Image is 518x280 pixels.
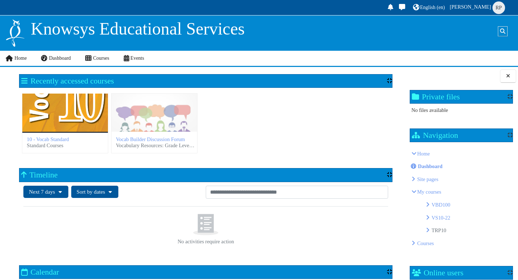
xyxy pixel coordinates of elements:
span: Courses [93,55,109,61]
a: Events [117,51,151,66]
a: Home [417,151,430,157]
a: User menu [449,1,507,14]
a: Toggle messaging drawer There are 0 unread conversations [397,2,408,13]
span: Events [131,55,144,61]
h2: Timeline [21,170,58,179]
a: Courses [417,240,434,246]
div: No files available [412,107,512,113]
li: VBD100 [426,200,512,210]
a: TRP10 [432,227,446,233]
a: English ‎(en)‎ [412,2,446,13]
span: Dashboard [49,55,71,61]
h2: Private files [412,92,460,101]
h2: Navigation [412,131,458,140]
a: Dashboard [411,163,442,169]
a: Vocab Builder Discussion Forum [116,136,185,142]
li: Home [412,149,512,248]
h2: Calendar [21,267,59,276]
span: Knowsys Educational Services LLC [417,176,439,182]
li: My courses [412,187,512,235]
span: Vocabulary Resources: Grade Level, PSAT, SAT [116,143,196,149]
span: Next 7 days [29,189,55,195]
span: Dashboard [418,163,442,169]
a: Courses [78,51,117,66]
a: VS10-22 [432,215,450,221]
p: Knowsys Educational Services [31,18,245,39]
span: [PERSON_NAME] [450,4,491,10]
a: 10 - Vocab Standard [27,136,69,142]
a: My courses [417,189,441,195]
button: Filter timeline by date [23,186,68,198]
nav: Site links [5,51,151,66]
div: Show / hide the block [387,269,392,275]
li: Knowsys Educational Services LLC [412,174,512,184]
li: TRP10 [426,225,512,235]
div: Show / hide the block [387,172,392,177]
span: Robin Parrish [492,1,505,14]
span: Sort by dates [77,189,105,195]
p: No activities require action [21,239,391,245]
div: Show / hide the block [508,270,513,275]
li: Courses [412,238,512,248]
div: Show notification window with no new notifications [386,2,396,13]
span: English ‎(en)‎ [420,5,445,10]
span: Home [14,55,27,61]
div: Show / hide the block [508,94,513,99]
h2: Online users [412,268,464,277]
a: Dashboard [34,51,78,66]
a: VBD100 [432,202,450,208]
i: Toggle messaging drawer [398,4,406,10]
li: Dashboard [412,161,512,171]
img: Logo [5,18,25,48]
li: VS10-22 [426,213,512,223]
div: Show / hide the block [387,78,392,83]
button: Sort timeline items [71,186,118,198]
div: Show / hide the block [508,132,513,138]
span: Standard Courses [27,143,63,149]
h2: Recently accessed courses [21,76,114,85]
